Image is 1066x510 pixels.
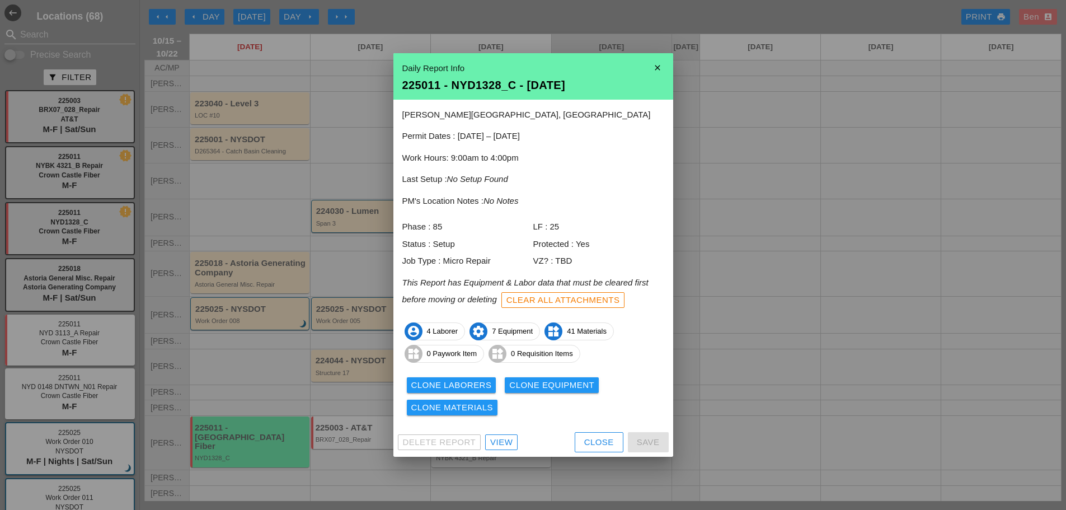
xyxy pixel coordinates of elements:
[402,130,664,143] p: Permit Dates : [DATE] – [DATE]
[533,238,664,251] div: Protected : Yes
[407,400,498,415] button: Clone Materials
[405,345,484,363] span: 0 Paywork Item
[402,278,649,304] i: This Report has Equipment & Labor data that must be cleared first before moving or deleting
[483,196,519,205] i: No Notes
[402,62,664,75] div: Daily Report Info
[646,57,669,79] i: close
[402,221,533,233] div: Phase : 85
[402,109,664,121] p: [PERSON_NAME][GEOGRAPHIC_DATA], [GEOGRAPHIC_DATA]
[447,174,508,184] i: No Setup Found
[402,238,533,251] div: Status : Setup
[411,401,494,414] div: Clone Materials
[584,436,614,449] div: Close
[405,322,465,340] span: 4 Laborer
[411,379,492,392] div: Clone Laborers
[490,436,513,449] div: View
[402,195,664,208] p: PM's Location Notes :
[485,434,518,450] a: View
[402,173,664,186] p: Last Setup :
[405,345,422,363] i: widgets
[575,432,623,452] button: Close
[533,255,664,268] div: VZ? : TBD
[405,322,422,340] i: account_circle
[402,79,664,91] div: 225011 - NYD1328_C - [DATE]
[544,322,562,340] i: widgets
[489,345,580,363] span: 0 Requisition Items
[533,221,664,233] div: LF : 25
[402,152,664,165] p: Work Hours: 9:00am to 4:00pm
[469,322,487,340] i: settings
[489,345,506,363] i: widgets
[501,292,625,308] button: Clear All Attachments
[402,255,533,268] div: Job Type : Micro Repair
[470,322,539,340] span: 7 Equipment
[509,379,594,392] div: Clone Equipment
[505,377,599,393] button: Clone Equipment
[506,294,620,307] div: Clear All Attachments
[545,322,613,340] span: 41 Materials
[407,377,496,393] button: Clone Laborers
